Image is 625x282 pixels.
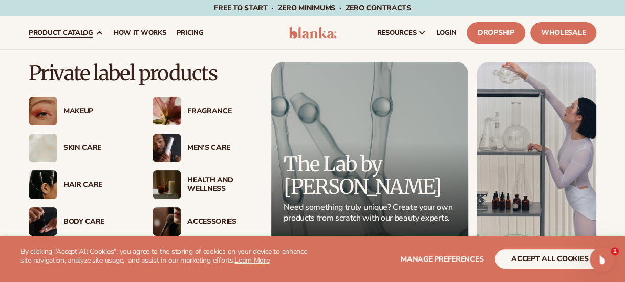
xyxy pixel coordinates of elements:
[114,29,166,37] span: How It Works
[372,16,432,49] a: resources
[153,170,256,199] a: Candles and incense on table. Health And Wellness
[29,97,132,125] a: Female with glitter eye makeup. Makeup
[187,176,256,193] div: Health And Wellness
[153,97,256,125] a: Pink blooming flower. Fragrance
[377,29,416,37] span: resources
[271,62,468,273] a: Microscopic product formula. The Lab by [PERSON_NAME] Need something truly unique? Create your ow...
[63,107,132,116] div: Makeup
[214,3,411,13] span: Free to start · ZERO minimums · ZERO contracts
[187,218,256,226] div: Accessories
[401,249,483,269] button: Manage preferences
[477,62,596,273] img: Female in lab with equipment.
[289,27,337,39] img: logo
[29,97,57,125] img: Female with glitter eye makeup.
[187,144,256,153] div: Men’s Care
[284,202,456,224] p: Need something truly unique? Create your own products from scratch with our beauty experts.
[29,134,57,162] img: Cream moisturizer swatch.
[530,22,596,44] a: Wholesale
[284,153,456,198] p: The Lab by [PERSON_NAME]
[153,97,181,125] img: Pink blooming flower.
[437,29,457,37] span: LOGIN
[29,170,132,199] a: Female hair pulled back with clips. Hair Care
[171,16,208,49] a: pricing
[29,207,132,236] a: Male hand applying moisturizer. Body Care
[234,255,269,265] a: Learn More
[29,62,256,84] p: Private label products
[20,248,313,265] p: By clicking "Accept All Cookies", you agree to the storing of cookies on your device to enhance s...
[29,29,93,37] span: product catalog
[24,16,109,49] a: product catalog
[29,207,57,236] img: Male hand applying moisturizer.
[467,22,525,44] a: Dropship
[495,249,605,269] button: accept all cookies
[176,29,203,37] span: pricing
[153,134,181,162] img: Male holding moisturizer bottle.
[29,134,132,162] a: Cream moisturizer swatch. Skin Care
[153,134,256,162] a: Male holding moisturizer bottle. Men’s Care
[153,207,181,236] img: Female with makeup brush.
[401,254,483,264] span: Manage preferences
[63,144,132,153] div: Skin Care
[611,247,619,255] span: 1
[63,181,132,189] div: Hair Care
[432,16,462,49] a: LOGIN
[187,107,256,116] div: Fragrance
[63,218,132,226] div: Body Care
[29,170,57,199] img: Female hair pulled back with clips.
[590,247,614,272] iframe: Intercom live chat
[109,16,171,49] a: How It Works
[153,170,181,199] img: Candles and incense on table.
[153,207,256,236] a: Female with makeup brush. Accessories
